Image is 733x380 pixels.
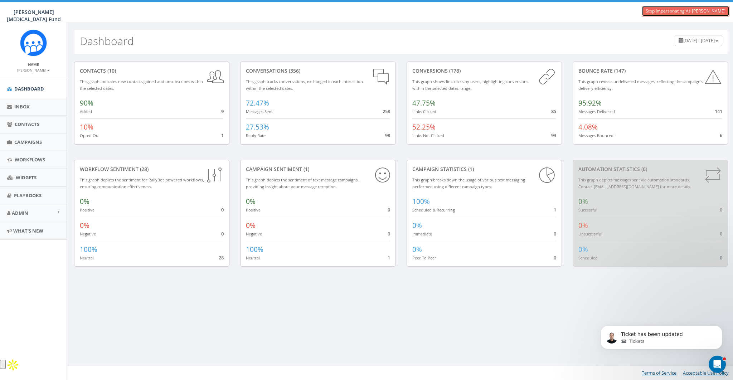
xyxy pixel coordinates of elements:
[554,254,556,261] span: 0
[578,221,588,230] span: 0%
[388,206,390,213] span: 0
[554,206,556,213] span: 1
[7,9,61,23] span: [PERSON_NAME] [MEDICAL_DATA] Fund
[6,358,20,372] img: Apollo
[14,192,42,199] span: Playbooks
[246,79,363,91] small: This graph tracks conversations, exchanged in each interaction within the selected dates.
[80,207,94,213] small: Positive
[578,67,722,74] div: Bounce Rate
[412,177,525,189] small: This graph breaks down the usage of various text messaging performed using different campaign types.
[613,67,626,74] span: (147)
[720,230,722,237] span: 0
[17,68,50,73] small: [PERSON_NAME]
[219,254,224,261] span: 28
[640,166,647,172] span: (0)
[80,67,224,74] div: contacts
[80,221,89,230] span: 0%
[412,245,422,254] span: 0%
[412,221,422,230] span: 0%
[80,166,224,173] div: Workflow Sentiment
[17,67,50,73] a: [PERSON_NAME]
[720,132,722,138] span: 6
[578,98,602,108] span: 95.92%
[448,67,461,74] span: (178)
[80,245,97,254] span: 100%
[412,166,556,173] div: Campaign Statistics
[14,86,44,92] span: Dashboard
[683,37,715,44] span: [DATE] - [DATE]
[221,108,224,115] span: 9
[13,228,43,234] span: What's New
[15,156,45,163] span: Workflows
[412,133,444,138] small: Links Not Clicked
[246,98,269,108] span: 72.47%
[80,79,203,91] small: This graph indicates new contacts gained and unsubscribes within the selected dates.
[720,254,722,261] span: 0
[221,206,224,213] span: 0
[20,29,47,56] img: Rally_Corp_Logo_1.png
[80,197,89,206] span: 0%
[80,98,93,108] span: 90%
[80,177,204,189] small: This graph depicts the sentiment for RallyBot-powered workflows, ensuring communication effective...
[246,67,390,74] div: conversations
[412,207,455,213] small: Scheduled & Recurring
[683,370,729,376] a: Acceptable Use Policy
[246,207,261,213] small: Positive
[80,231,96,237] small: Negative
[412,98,436,108] span: 47.75%
[590,311,733,361] iframe: Intercom notifications message
[578,133,613,138] small: Messages Bounced
[246,166,390,173] div: Campaign Sentiment
[578,255,598,260] small: Scheduled
[578,231,602,237] small: Unsuccessful
[15,121,39,127] span: Contacts
[14,103,30,110] span: Inbox
[551,108,556,115] span: 85
[412,79,528,91] small: This graph shows link clicks by users, highlighting conversions within the selected dates range.
[16,174,37,181] span: Widgets
[412,231,432,237] small: Immediate
[388,254,390,261] span: 1
[80,122,93,132] span: 10%
[578,166,722,173] div: Automation Statistics
[80,109,92,114] small: Added
[246,245,263,254] span: 100%
[246,231,262,237] small: Negative
[287,67,300,74] span: (356)
[578,122,598,132] span: 4.08%
[412,122,436,132] span: 52.25%
[246,177,359,189] small: This graph depicts the sentiment of text message campaigns, providing insight about your message ...
[642,6,729,16] a: Stop Impersonating As [PERSON_NAME]
[467,166,474,172] span: (1)
[246,255,260,260] small: Neutral
[709,356,726,373] iframe: Intercom live chat
[246,133,266,138] small: Reply Rate
[221,230,224,237] span: 0
[551,132,556,138] span: 93
[383,108,390,115] span: 258
[578,177,691,189] small: This graph depicts messages sent via automation standards. Contact [EMAIL_ADDRESS][DOMAIN_NAME] f...
[578,197,588,206] span: 0%
[221,132,224,138] span: 1
[412,197,430,206] span: 100%
[412,109,436,114] small: Links Clicked
[14,139,42,145] span: Campaigns
[412,255,436,260] small: Peer To Peer
[642,370,676,376] a: Terms of Service
[578,79,703,91] small: This graph reveals undelivered messages, reflecting the campaign's delivery efficiency.
[246,221,256,230] span: 0%
[12,210,28,216] span: Admin
[80,255,94,260] small: Neutral
[246,109,273,114] small: Messages Sent
[715,108,722,115] span: 141
[554,230,556,237] span: 0
[578,207,597,213] small: Successful
[388,230,390,237] span: 0
[246,197,256,206] span: 0%
[720,206,722,213] span: 0
[578,109,615,114] small: Messages Delivered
